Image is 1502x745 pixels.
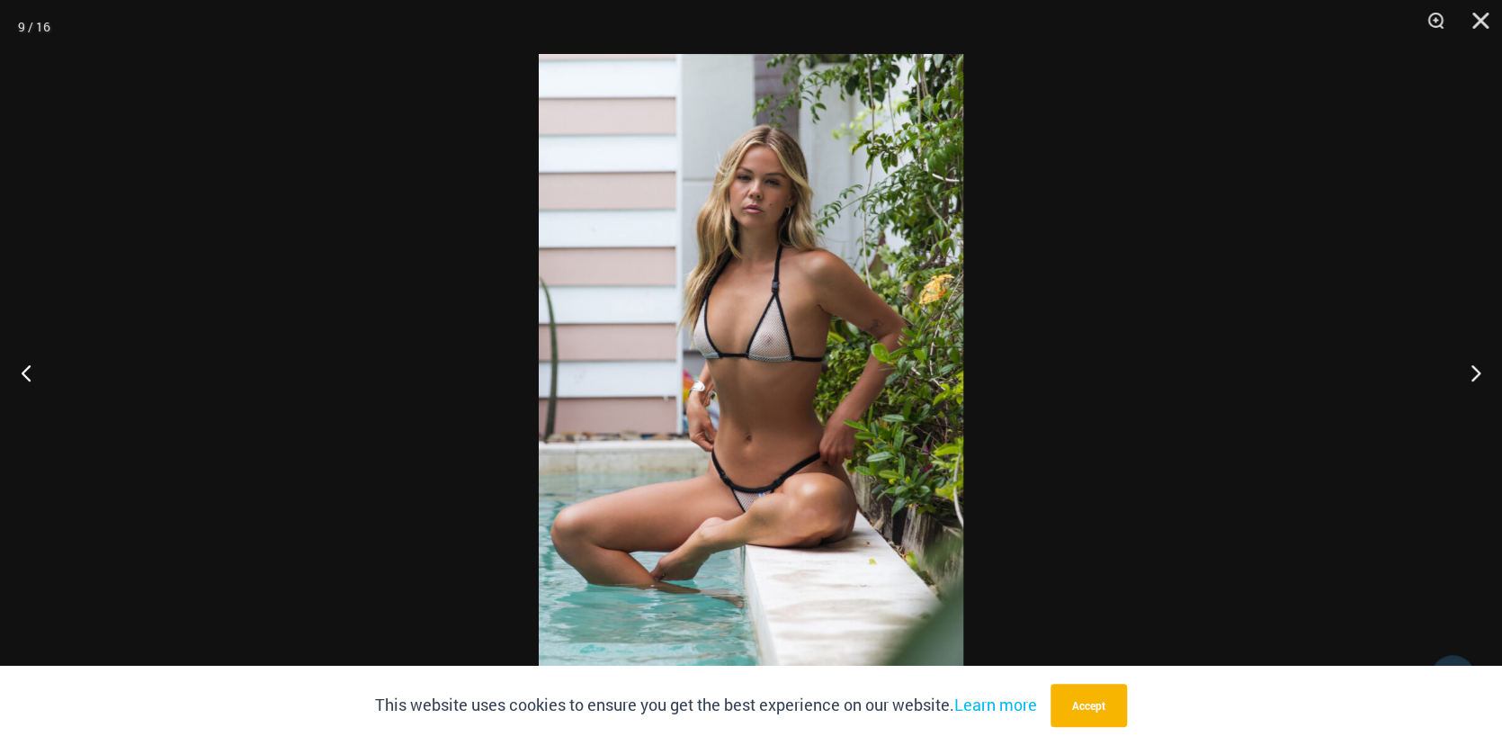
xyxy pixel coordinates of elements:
p: This website uses cookies to ensure you get the best experience on our website. [375,692,1037,719]
button: Next [1435,328,1502,417]
a: Learn more [954,694,1037,715]
img: Trade Winds IvoryInk 317 Top 469 Thong 04 [539,54,963,690]
div: 9 / 16 [18,13,50,40]
button: Accept [1051,684,1127,727]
